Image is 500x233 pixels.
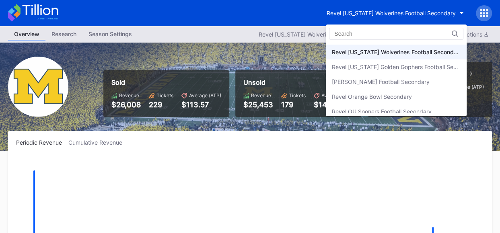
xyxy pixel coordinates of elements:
div: [PERSON_NAME] Football Secondary [332,78,430,85]
div: Revel [US_STATE] Golden Gophers Football Secondary [332,63,461,70]
div: Revel Orange Bowl Secondary [332,93,412,100]
div: Revel [US_STATE] Wolverines Football Secondary [332,49,461,55]
input: Search [334,31,405,37]
div: Revel OU Sooners Football Secondary [332,108,432,115]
